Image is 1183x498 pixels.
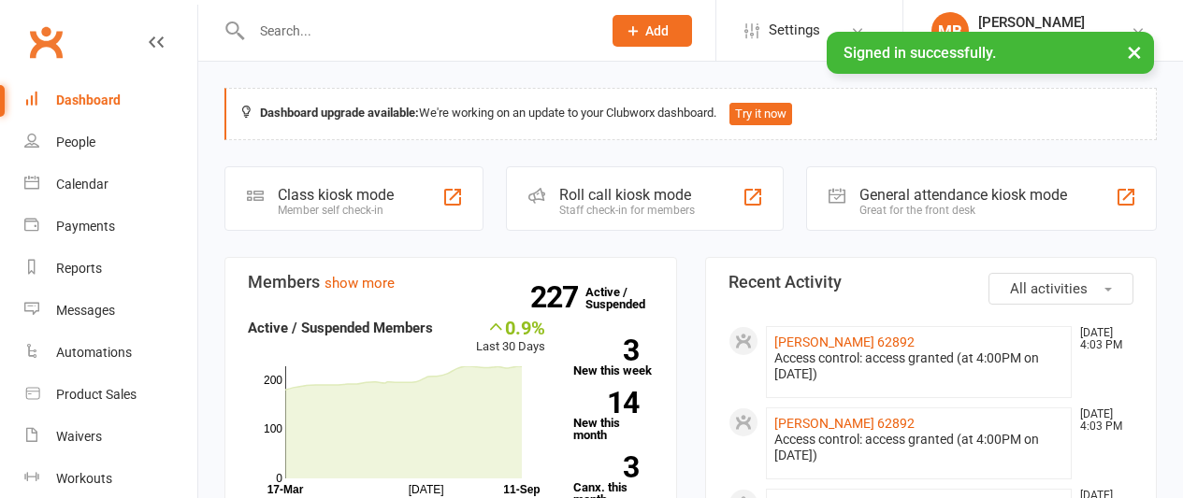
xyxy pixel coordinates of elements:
span: Add [645,23,669,38]
h3: Members [248,273,654,292]
div: Product Sales [56,387,137,402]
button: All activities [988,273,1133,305]
div: Last 30 Days [476,317,545,357]
div: Reports [56,261,102,276]
div: We're working on an update to your Clubworx dashboard. [224,88,1157,140]
a: 227Active / Suspended [585,272,668,324]
button: × [1118,32,1151,72]
a: Calendar [24,164,197,206]
strong: 227 [530,283,585,311]
strong: 14 [573,389,639,417]
div: People [56,135,95,149]
a: Product Sales [24,374,197,416]
span: Settings [769,9,820,51]
a: [PERSON_NAME] 62892 [774,334,915,349]
strong: 3 [573,336,639,364]
time: [DATE] 4:03 PM [1071,327,1133,351]
div: Payments [56,219,115,234]
div: Staff check-in for members [559,204,695,217]
div: Calendar [56,177,108,192]
a: Dashboard [24,79,197,121]
span: All activities [1010,280,1088,297]
div: Member self check-in [278,204,394,217]
a: Waivers [24,416,197,458]
div: Messages [56,303,115,318]
div: Waivers [56,429,102,444]
div: Workouts [56,471,112,486]
a: Automations [24,332,197,374]
span: Signed in successfully. [844,44,996,62]
a: show more [325,275,395,292]
a: 14New this month [573,391,654,441]
strong: Active / Suspended Members [248,320,433,336]
strong: Dashboard upgrade available: [260,106,419,120]
div: Automations [56,345,132,360]
div: 24 REPZ fitness [978,31,1085,48]
a: [PERSON_NAME] 62892 [774,416,915,431]
div: MB [931,12,969,50]
div: Roll call kiosk mode [559,186,695,204]
div: [PERSON_NAME] [978,14,1085,31]
div: Great for the front desk [859,204,1067,217]
a: Clubworx [22,19,69,65]
div: Dashboard [56,92,121,107]
div: Access control: access granted (at 4:00PM on [DATE]) [774,350,1064,382]
button: Add [613,15,692,47]
div: Class kiosk mode [278,186,394,204]
a: 3New this week [573,339,654,377]
a: Payments [24,206,197,248]
a: People [24,121,197,164]
a: Messages [24,290,197,332]
div: General attendance kiosk mode [859,186,1067,204]
div: 0.9% [476,317,545,337]
time: [DATE] 4:03 PM [1071,408,1133,433]
input: Search... [246,18,589,44]
strong: 3 [573,453,639,481]
a: Reports [24,248,197,290]
h3: Recent Activity [729,273,1134,292]
button: Try it now [729,103,792,125]
div: Access control: access granted (at 4:00PM on [DATE]) [774,432,1064,463]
